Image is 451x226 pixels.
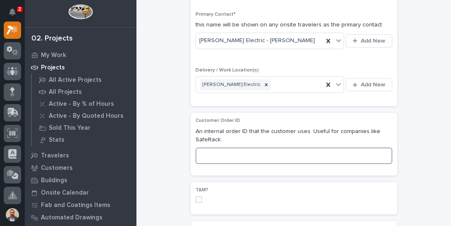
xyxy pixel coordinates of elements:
p: An internal order ID that the customer uses. Useful for companies like SafeRack. [196,127,392,145]
span: Customer Order ID [196,118,240,123]
p: All Projects [49,88,82,96]
img: Workspace Logo [68,4,93,19]
p: Onsite Calendar [41,189,89,197]
p: this name will be shown on any onsite travelers as the primary contact [196,21,392,29]
a: Sold This Year [32,122,136,133]
div: 02. Projects [31,34,73,43]
span: Primary Contact [196,12,236,17]
a: Projects [25,61,136,74]
span: Add New [361,37,385,45]
div: Notifications2 [10,8,21,21]
p: My Work [41,52,66,59]
button: users-avatar [4,206,21,224]
span: [PERSON_NAME] Electric - [PERSON_NAME] [199,36,315,45]
a: Buildings [25,174,136,186]
a: Automated Drawings [25,211,136,224]
a: Travelers [25,149,136,162]
p: 2 [18,6,21,12]
p: Fab and Coatings Items [41,202,110,209]
span: T&M? [196,188,208,193]
a: Fab and Coatings Items [25,199,136,211]
p: Active - By % of Hours [49,100,114,108]
p: Buildings [41,177,67,184]
p: Sold This Year [49,124,91,132]
span: Delivery / Work Location(s) [196,68,259,73]
span: Add New [361,81,385,88]
a: Onsite Calendar [25,186,136,199]
div: [PERSON_NAME] Electric [200,79,262,90]
p: Automated Drawings [41,214,103,221]
a: Customers [25,162,136,174]
p: Stats [49,136,64,144]
button: Add New [346,34,392,48]
a: My Work [25,49,136,61]
a: Active - By Quoted Hours [32,110,136,121]
p: Projects [41,64,65,71]
a: All Active Projects [32,74,136,86]
button: Notifications [4,3,21,21]
button: Add New [346,78,392,91]
a: Stats [32,134,136,145]
a: All Projects [32,86,136,98]
p: Customers [41,164,73,172]
a: Active - By % of Hours [32,98,136,109]
p: All Active Projects [49,76,102,84]
p: Travelers [41,152,69,159]
p: Active - By Quoted Hours [49,112,124,120]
